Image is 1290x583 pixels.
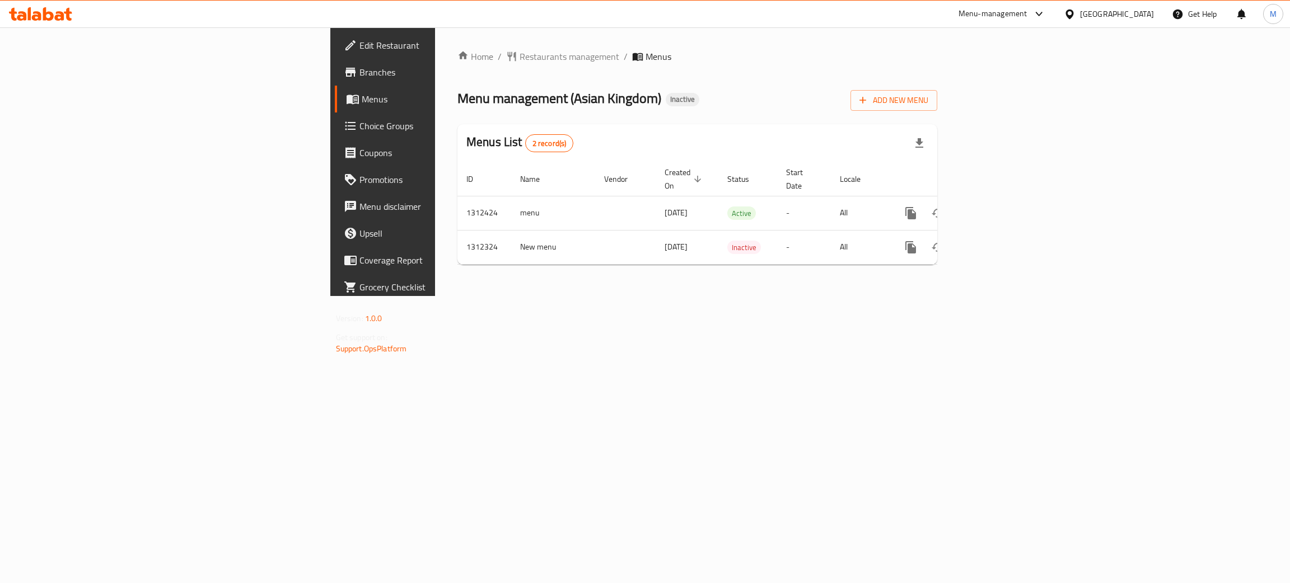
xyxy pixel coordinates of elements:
span: Restaurants management [520,50,619,63]
span: Add New Menu [859,93,928,107]
div: Inactive [666,93,699,106]
button: more [898,234,924,261]
span: Upsell [359,227,537,240]
span: Inactive [727,241,761,254]
span: Get support on: [336,330,387,345]
span: [DATE] [665,239,688,254]
span: Status [727,172,764,186]
a: Edit Restaurant [335,32,546,59]
span: Coupons [359,146,537,159]
th: Actions [889,162,1014,196]
span: Active [727,207,756,220]
a: Grocery Checklist [335,274,546,300]
a: Menu disclaimer [335,193,546,220]
button: Change Status [924,200,951,227]
div: Menu-management [959,7,1027,21]
a: Coupons [335,139,546,166]
span: Created On [665,166,705,192]
span: Vendor [604,172,642,186]
div: Export file [906,130,933,157]
td: All [831,230,889,264]
span: Branches [359,65,537,79]
nav: breadcrumb [457,50,937,63]
span: Version: [336,311,363,326]
button: Add New Menu [850,90,937,111]
td: New menu [511,230,595,264]
a: Coverage Report [335,247,546,274]
span: Grocery Checklist [359,280,537,294]
span: 2 record(s) [526,138,573,149]
a: Upsell [335,220,546,247]
span: [DATE] [665,205,688,220]
a: Choice Groups [335,112,546,139]
td: All [831,196,889,230]
a: Restaurants management [506,50,619,63]
h2: Menus List [466,134,573,152]
span: Menu disclaimer [359,200,537,213]
li: / [624,50,628,63]
span: Inactive [666,95,699,104]
span: Menus [646,50,671,63]
span: 1.0.0 [365,311,382,326]
a: Menus [335,86,546,112]
a: Support.OpsPlatform [336,341,407,356]
td: menu [511,196,595,230]
td: - [777,230,831,264]
a: Branches [335,59,546,86]
span: Locale [840,172,875,186]
span: Start Date [786,166,817,192]
span: Promotions [359,173,537,186]
table: enhanced table [457,162,1014,265]
div: [GEOGRAPHIC_DATA] [1080,8,1154,20]
span: Menus [362,92,537,106]
span: ID [466,172,488,186]
span: Edit Restaurant [359,39,537,52]
div: Total records count [525,134,574,152]
span: Menu management ( Asian Kingdom ) [457,86,661,111]
span: Coverage Report [359,253,537,267]
button: Change Status [924,234,951,261]
span: Name [520,172,554,186]
span: Choice Groups [359,119,537,133]
td: - [777,196,831,230]
button: more [898,200,924,227]
a: Promotions [335,166,546,193]
span: M [1270,8,1277,20]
